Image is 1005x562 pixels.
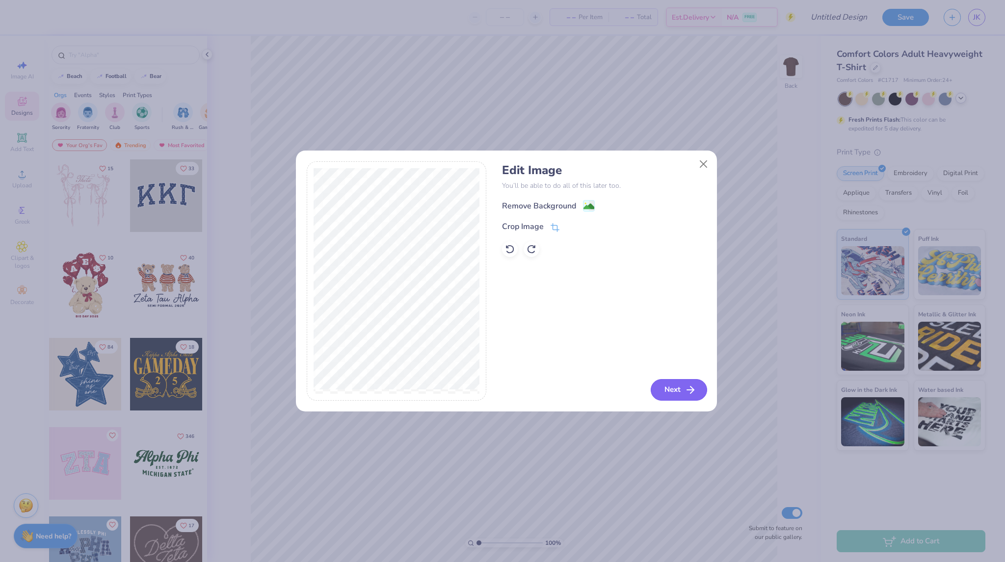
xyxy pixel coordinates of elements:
[694,154,713,173] button: Close
[502,200,576,212] div: Remove Background
[502,180,706,191] p: You’ll be able to do all of this later too.
[502,221,544,232] div: Crop Image
[651,379,707,401] button: Next
[502,163,706,178] h4: Edit Image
